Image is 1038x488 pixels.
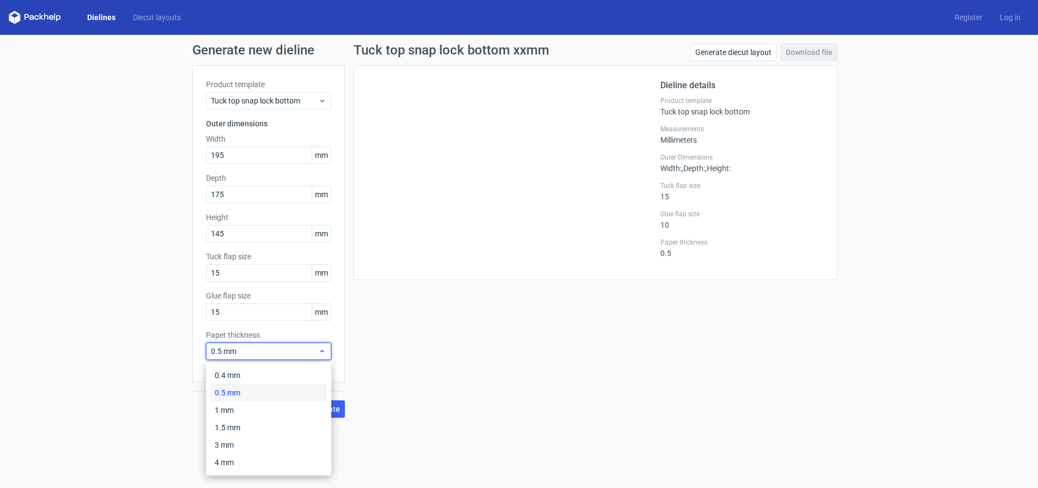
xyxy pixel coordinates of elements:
label: Paper thickness [660,238,824,247]
div: 1 mm [210,401,327,419]
span: mm [312,225,331,242]
label: Product template [660,96,824,105]
span: mm [312,186,331,203]
img: tab_domain_overview_orange.svg [29,63,38,72]
div: 0.5 mm [210,384,327,401]
img: logo_orange.svg [17,17,26,26]
label: Outer Dimensions [660,153,824,162]
h3: Outer dimensions [206,118,331,129]
label: Product template [206,79,331,90]
h1: Tuck top snap lock bottom xxmm [354,44,549,57]
span: mm [312,304,331,320]
span: mm [312,265,331,281]
span: mm [312,147,331,163]
div: Tuck top snap lock bottom [660,96,824,116]
a: Log in [991,12,1029,23]
label: Tuck flap size [206,251,331,262]
div: Domain: [DOMAIN_NAME] [28,28,120,37]
label: Paper thickness [206,330,331,340]
a: Register [946,12,991,23]
div: 1.5 mm [210,419,327,436]
div: v 4.0.25 [31,17,53,26]
div: 10 [660,210,824,229]
div: 15 [660,181,824,201]
div: Domain Overview [41,64,98,71]
div: 3 mm [210,436,327,454]
div: Keywords by Traffic [120,64,184,71]
span: Tuck top snap lock bottom [211,95,318,106]
div: 0.4 mm [210,367,327,384]
label: Measurements [660,125,824,133]
a: Diecut layouts [124,12,190,23]
img: website_grey.svg [17,28,26,37]
span: 0.5 mm [211,346,318,357]
a: Generate diecut layout [690,44,776,61]
label: Height [206,212,331,223]
h2: Dieline details [660,79,824,92]
span: Width : [660,164,682,173]
a: Dielines [78,12,124,23]
span: , Height : [705,164,731,173]
label: Tuck flap size [660,181,824,190]
div: 4 mm [210,454,327,471]
label: Glue flap size [206,290,331,301]
div: Millimeters [660,125,824,144]
label: Glue flap size [660,210,824,218]
span: , Depth : [682,164,705,173]
img: tab_keywords_by_traffic_grey.svg [108,63,117,72]
label: Depth [206,173,331,184]
h1: Generate new dieline [192,44,846,57]
div: 0.5 [660,238,824,258]
label: Width [206,133,331,144]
